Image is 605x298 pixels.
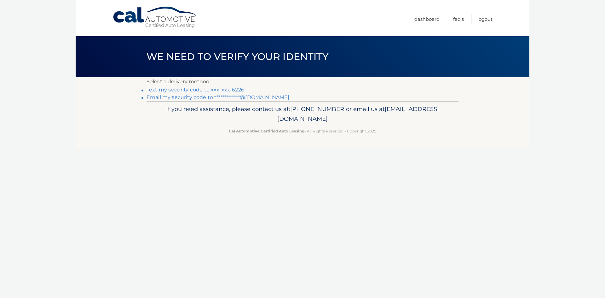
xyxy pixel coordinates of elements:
[147,87,244,93] a: Text my security code to xxx-xxx-6226
[453,14,464,24] a: FAQ's
[290,105,346,113] span: [PHONE_NUMBER]
[112,6,198,29] a: Cal Automotive
[151,104,454,124] p: If you need assistance, please contact us at: or email us at
[147,51,328,62] span: We need to verify your identity
[229,129,304,133] strong: Cal Automotive Certified Auto Leasing
[147,77,458,86] p: Select a delivery method:
[477,14,493,24] a: Logout
[151,128,454,134] p: - All Rights Reserved - Copyright 2025
[414,14,440,24] a: Dashboard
